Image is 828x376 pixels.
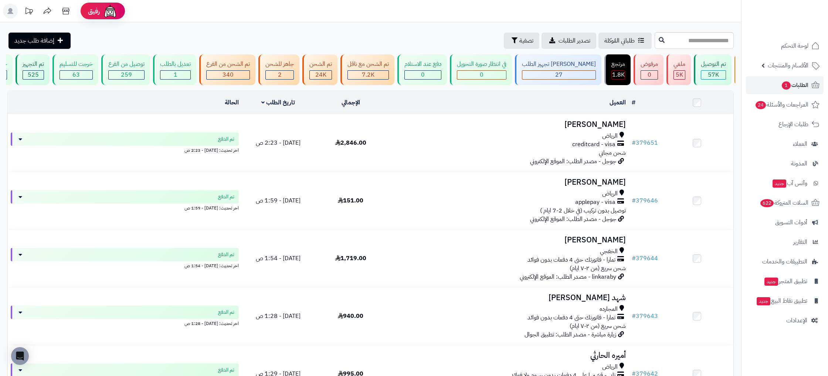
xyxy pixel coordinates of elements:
[746,272,824,290] a: تطبيق المتجرجديد
[602,132,618,140] span: الرياض
[152,54,198,85] a: تعديل بالطلب 1
[603,54,632,85] a: مرتجع 1.8K
[641,60,658,68] div: مرفوض
[278,70,282,79] span: 2
[632,196,636,205] span: #
[781,80,808,90] span: الطلبات
[602,363,618,371] span: الرياض
[772,178,807,188] span: وآتس آب
[309,60,332,68] div: تم الشحن
[701,71,726,79] div: 57046
[572,140,615,149] span: creditcard - visa
[338,196,363,205] span: 151.00
[757,297,770,305] span: جديد
[421,70,425,79] span: 0
[611,60,625,68] div: مرتجع
[676,70,683,79] span: 5K
[522,60,596,68] div: [PERSON_NAME] تجهيز الطلب
[14,54,51,85] a: تم التجهيز 525
[764,278,778,286] span: جديد
[51,54,100,85] a: خرجت للتسليم 63
[480,70,483,79] span: 0
[513,54,603,85] a: [PERSON_NAME] تجهيز الطلب 27
[218,135,234,143] span: تم الدفع
[746,292,824,310] a: تطبيق نقاط البيعجديد
[396,54,448,85] a: دفع عند الاستلام 0
[746,96,824,114] a: المراجعات والأسئلة24
[598,33,652,49] a: طلباتي المُوكلة
[781,81,791,90] span: 1
[632,254,636,263] span: #
[610,98,626,107] a: العميل
[28,70,39,79] span: 525
[708,70,719,79] span: 57K
[335,138,366,147] span: 2,846.00
[266,71,293,79] div: 2
[632,98,635,107] a: #
[457,60,506,68] div: في انتظار صورة التحويل
[11,204,239,211] div: اخر تحديث: [DATE] - 1:59 ص
[778,8,821,24] img: logo-2.png
[762,256,807,267] span: التطبيقات والخدمات
[448,54,513,85] a: في انتظار صورة التحويل 0
[673,60,685,68] div: ملغي
[404,60,441,68] div: دفع عند الاستلام
[692,54,733,85] a: تم التوصيل 57K
[347,60,389,68] div: تم الشحن مع ناقل
[390,293,626,302] h3: شهد [PERSON_NAME]
[315,70,326,79] span: 24K
[760,198,808,208] span: السلات المتروكة
[108,60,145,68] div: توصيل من الفرع
[632,138,636,147] span: #
[519,36,533,45] span: تصفية
[530,157,616,166] span: جوجل - مصدر الطلب: الموقع الإلكتروني
[256,254,301,263] span: [DATE] - 1:54 ص
[542,33,596,49] a: تصدير الطلبات
[530,215,616,224] span: جوجل - مصدر الطلب: الموقع الإلكتروني
[103,4,118,19] img: ai-face.png
[570,264,626,273] span: شحن سريع (من ٢-٧ ايام)
[60,60,93,68] div: خرجت للتسليم
[764,276,807,286] span: تطبيق المتجر
[405,71,441,79] div: 0
[599,148,626,157] span: شحن مجاني
[755,101,767,110] span: 24
[14,36,54,45] span: إضافة طلب جديد
[600,247,618,256] span: الخفجي
[390,120,626,129] h3: [PERSON_NAME]
[641,71,658,79] div: 0
[342,98,360,107] a: الإجمالي
[265,60,294,68] div: جاهز للشحن
[257,54,301,85] a: جاهز للشحن 2
[522,71,595,79] div: 27
[665,54,692,85] a: ملغي 5K
[390,178,626,187] h3: [PERSON_NAME]
[23,60,44,68] div: تم التجهيز
[218,193,234,201] span: تم الدفع
[527,256,615,264] span: تمارا - فاتورتك حتى 4 دفعات بدون فوائد
[760,199,774,208] span: 622
[100,54,152,85] a: توصيل من الفرع 259
[701,60,726,68] div: تم التوصيل
[612,71,625,79] div: 1843
[746,214,824,231] a: أدوات التسويق
[390,236,626,244] h3: [PERSON_NAME]
[604,36,635,45] span: طلباتي المُوكلة
[218,251,234,258] span: تم الدفع
[504,33,539,49] button: تصفية
[755,100,808,110] span: المراجعات والأسئلة
[198,54,257,85] a: تم الشحن من الفرع 340
[390,351,626,360] h3: أميره الحارثي
[11,347,29,365] div: Open Intercom Messenger
[520,272,616,281] span: linkaraby - مصدر الطلب: الموقع الإلكتروني
[223,70,234,79] span: 340
[11,146,239,154] div: اخر تحديث: [DATE] - 2:23 ص
[793,237,807,247] span: التقارير
[256,138,301,147] span: [DATE] - 2:23 ص
[225,98,239,107] a: الحالة
[160,71,190,79] div: 1
[746,135,824,153] a: العملاء
[160,60,191,68] div: تعديل بالطلب
[11,319,239,327] div: اخر تحديث: [DATE] - 1:28 ص
[525,330,616,339] span: زيارة مباشرة - مصدر الطلب: تطبيق الجوال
